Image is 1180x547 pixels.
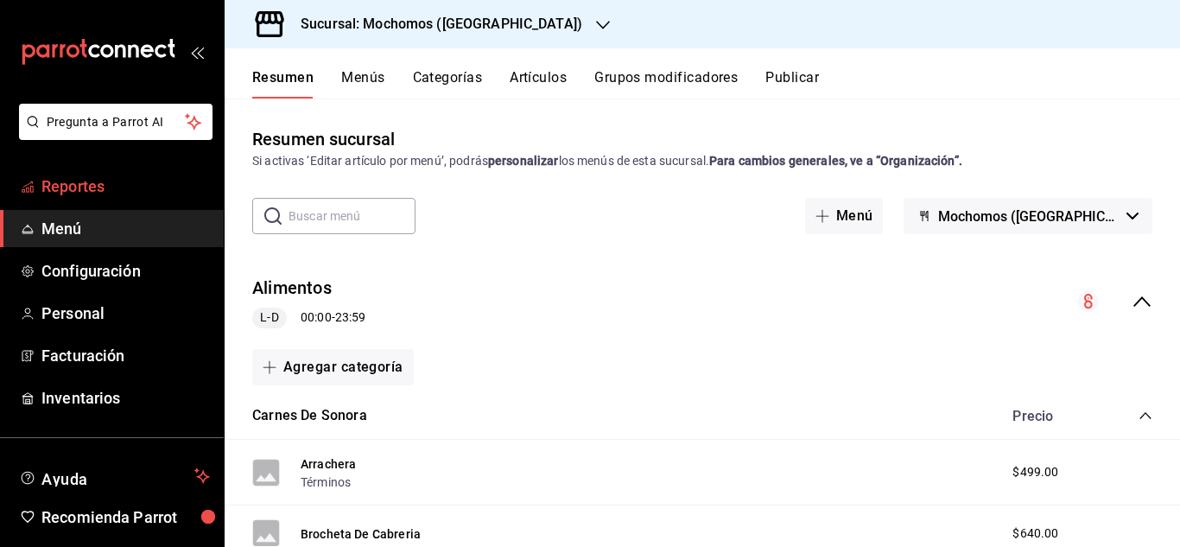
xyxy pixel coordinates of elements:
span: Menú [41,217,210,240]
strong: Para cambios generales, ve a “Organización”. [709,154,962,168]
span: Mochomos ([GEOGRAPHIC_DATA]) [938,208,1120,225]
span: Ayuda [41,466,187,487]
div: Precio [995,408,1106,424]
span: Reportes [41,175,210,198]
button: Alimentos [252,276,332,301]
span: $499.00 [1012,463,1058,481]
button: Pregunta a Parrot AI [19,104,213,140]
span: Recomienda Parrot [41,506,210,529]
button: Agregar categoría [252,349,414,385]
button: collapse-category-row [1139,409,1152,423]
button: Menú [805,198,884,234]
button: Categorías [413,69,483,99]
span: Configuración [41,259,210,283]
strong: personalizar [488,154,559,168]
a: Pregunta a Parrot AI [12,125,213,143]
button: Mochomos ([GEOGRAPHIC_DATA]) [904,198,1152,234]
button: Brocheta De Cabreria [301,525,421,543]
span: $640.00 [1012,525,1058,543]
button: Arrachera [301,455,356,473]
span: Pregunta a Parrot AI [47,113,186,131]
div: collapse-menu-row [225,262,1180,342]
span: L-D [253,308,285,327]
h3: Sucursal: Mochomos ([GEOGRAPHIC_DATA]) [287,14,582,35]
div: Resumen sucursal [252,126,395,152]
button: Menús [341,69,384,99]
button: Carnes De Sonora [252,406,367,426]
div: 00:00 - 23:59 [252,308,365,328]
div: navigation tabs [252,69,1180,99]
button: open_drawer_menu [190,45,204,59]
input: Buscar menú [289,199,416,233]
button: Resumen [252,69,314,99]
span: Facturación [41,344,210,367]
button: Publicar [765,69,819,99]
button: Grupos modificadores [594,69,738,99]
button: Artículos [510,69,567,99]
button: Términos [301,474,351,491]
span: Inventarios [41,386,210,410]
span: Personal [41,302,210,325]
div: Si activas ‘Editar artículo por menú’, podrás los menús de esta sucursal. [252,152,1152,170]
